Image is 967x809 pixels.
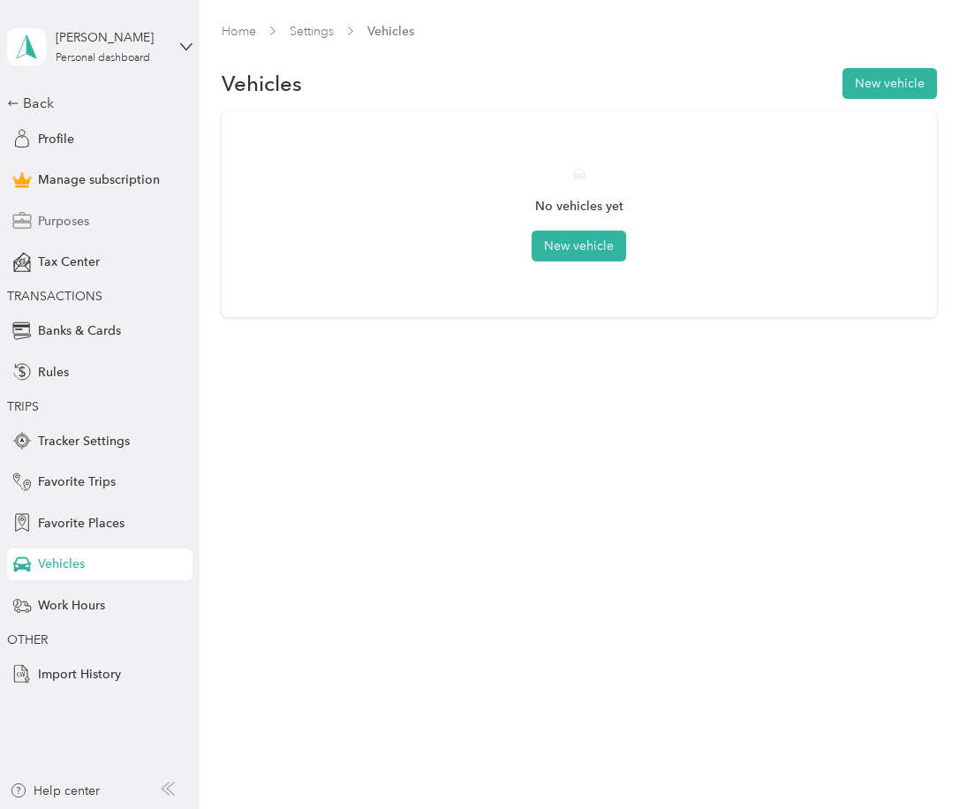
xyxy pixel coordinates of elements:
div: Personal dashboard [56,53,150,64]
span: OTHER [7,632,48,647]
iframe: Everlance-gr Chat Button Frame [868,710,967,809]
span: Rules [38,363,69,382]
span: Banks & Cards [38,321,121,340]
span: Manage subscription [38,170,160,189]
span: TRIPS [7,399,39,414]
span: Import History [38,665,121,684]
a: Home [222,24,256,39]
a: Settings [290,24,334,39]
button: New vehicle [532,231,626,261]
span: Favorite Trips [38,473,116,491]
button: New vehicle [842,68,937,99]
span: Purposes [38,212,89,231]
span: Tax Center [38,253,100,271]
span: Tracker Settings [38,432,130,450]
span: Work Hours [38,596,105,615]
span: Favorite Places [38,514,125,533]
button: Help center [10,782,100,800]
span: Vehicles [367,22,414,41]
span: TRANSACTIONS [7,289,102,304]
p: No vehicles yet [535,197,623,215]
div: [PERSON_NAME] [56,28,166,47]
span: Vehicles [38,555,85,573]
